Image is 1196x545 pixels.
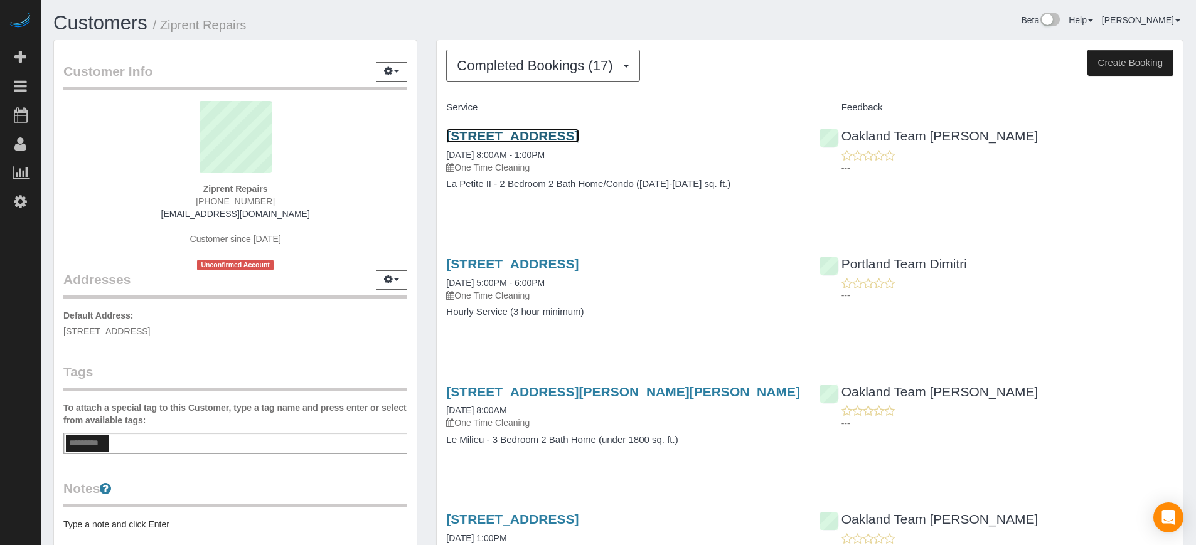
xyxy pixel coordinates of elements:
p: One Time Cleaning [446,161,800,174]
strong: Ziprent Repairs [203,184,268,194]
legend: Notes [63,479,407,507]
h4: Le Milieu - 3 Bedroom 2 Bath Home (under 1800 sq. ft.) [446,435,800,445]
span: Customer since [DATE] [190,234,281,244]
a: Oakland Team [PERSON_NAME] [820,129,1038,143]
h4: Feedback [820,102,1173,113]
a: [STREET_ADDRESS][PERSON_NAME][PERSON_NAME] [446,384,800,399]
small: / Ziprent Repairs [153,18,247,32]
a: Oakland Team [PERSON_NAME] [820,384,1038,399]
a: [STREET_ADDRESS] [446,257,579,271]
p: One Time Cleaning [446,416,800,429]
a: [DATE] 8:00AM [446,405,506,415]
a: Oakland Team [PERSON_NAME] [820,512,1038,526]
a: [DATE] 1:00PM [446,533,506,543]
a: Portland Team Dimitri [820,257,967,271]
p: --- [841,417,1173,430]
button: Completed Bookings (17) [446,50,639,82]
img: Automaid Logo [8,13,33,30]
span: Completed Bookings (17) [457,58,619,73]
legend: Tags [63,362,407,391]
p: --- [841,289,1173,302]
button: Create Booking [1087,50,1173,76]
a: Customers [53,12,147,34]
p: One Time Cleaning [446,289,800,302]
h4: Hourly Service (3 hour minimum) [446,307,800,317]
img: New interface [1039,13,1060,29]
h4: Service [446,102,800,113]
span: Unconfirmed Account [197,260,274,270]
a: Beta [1021,15,1060,25]
label: To attach a special tag to this Customer, type a tag name and press enter or select from availabl... [63,401,407,426]
a: [EMAIL_ADDRESS][DOMAIN_NAME] [161,209,310,219]
p: --- [841,162,1173,174]
pre: Type a note and click Enter [63,518,407,531]
a: [STREET_ADDRESS] [446,129,579,143]
legend: Customer Info [63,62,407,90]
span: [STREET_ADDRESS] [63,326,150,336]
a: [DATE] 8:00AM - 1:00PM [446,150,545,160]
label: Default Address: [63,309,134,322]
span: [PHONE_NUMBER] [196,196,275,206]
h4: La Petite II - 2 Bedroom 2 Bath Home/Condo ([DATE]-[DATE] sq. ft.) [446,179,800,189]
a: [PERSON_NAME] [1102,15,1180,25]
a: [STREET_ADDRESS] [446,512,579,526]
a: Help [1069,15,1093,25]
a: [DATE] 5:00PM - 6:00PM [446,278,545,288]
div: Open Intercom Messenger [1153,502,1183,532]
